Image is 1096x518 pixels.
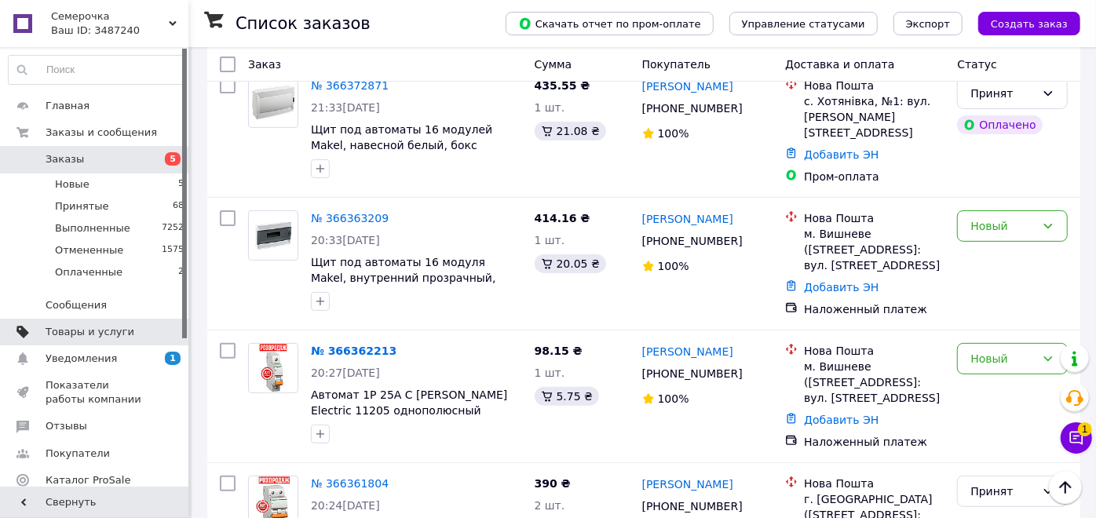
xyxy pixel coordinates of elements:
a: Добавить ЭН [804,148,879,161]
button: Управление статусами [729,12,878,35]
div: Оплачено [957,115,1042,134]
span: Товары и услуги [46,325,134,339]
span: Принятые [55,199,109,213]
div: Принят [970,483,1036,500]
span: 1 [1078,422,1092,436]
span: 7252 [162,221,184,235]
span: Уведомления [46,352,117,366]
a: Фото товару [248,78,298,128]
span: Оплаченные [55,265,122,279]
span: 100% [658,260,689,272]
span: 1 [165,352,181,365]
span: Новые [55,177,90,192]
a: № 366363209 [311,212,389,224]
a: № 366361804 [311,477,389,490]
span: Экспорт [906,18,950,30]
a: Фото товару [248,210,298,261]
span: 5 [165,152,181,166]
span: 1 шт. [535,101,565,114]
span: Заказы и сообщения [46,126,157,140]
a: № 366372871 [311,79,389,92]
div: [PHONE_NUMBER] [639,495,746,517]
span: 414.16 ₴ [535,212,590,224]
div: Наложенный платеж [804,434,944,450]
div: м. Вишневе ([STREET_ADDRESS]: вул. [STREET_ADDRESS] [804,226,944,273]
div: [PHONE_NUMBER] [639,363,746,385]
span: Доставка и оплата [785,58,894,71]
span: 435.55 ₴ [535,79,590,92]
a: [PERSON_NAME] [642,476,733,492]
span: 21:33[DATE] [311,101,380,114]
span: 1 шт. [535,367,565,379]
span: Каталог ProSale [46,473,130,487]
span: 98.15 ₴ [535,345,583,357]
div: Нова Пошта [804,476,944,491]
a: Добавить ЭН [804,281,879,294]
div: м. Вишневе ([STREET_ADDRESS]: вул. [STREET_ADDRESS] [804,359,944,406]
span: Создать заказ [991,18,1068,30]
span: 5 [178,177,184,192]
span: Покупатель [642,58,711,71]
button: Чат с покупателем1 [1061,422,1092,454]
img: Фото товару [249,78,298,127]
div: Нова Пошта [804,343,944,359]
a: Создать заказ [963,16,1080,29]
h1: Список заказов [236,14,371,33]
a: Добавить ЭН [804,414,879,426]
div: 5.75 ₴ [535,387,599,406]
a: [PERSON_NAME] [642,344,733,359]
button: Скачать отчет по пром-оплате [506,12,714,35]
div: [PHONE_NUMBER] [639,230,746,252]
span: Семерочка [51,9,169,24]
a: [PERSON_NAME] [642,211,733,227]
a: Щит под автоматы 16 модулей Makel, навесной белый, бокс монтажный, накладной, наружный, настенный... [311,123,520,183]
span: Статус [957,58,997,71]
img: Фото товару [259,344,288,392]
button: Экспорт [893,12,963,35]
div: [PHONE_NUMBER] [639,97,746,119]
span: Главная [46,99,90,113]
a: Автомат 1P 25А C [PERSON_NAME] Electric 11205 однополюсный автоматический выключатель Домовой [311,388,507,448]
span: 2 шт. [535,499,565,512]
span: Управление статусами [742,18,865,30]
span: 20:27[DATE] [311,367,380,379]
span: Выполненные [55,221,130,235]
div: Принят [970,85,1036,102]
span: 68 [173,199,184,213]
span: 1 шт. [535,234,565,246]
a: № 366362213 [311,345,396,357]
a: [PERSON_NAME] [642,78,733,94]
img: Фото товару [249,211,298,260]
span: Показатели работы компании [46,378,145,407]
div: Пром-оплата [804,169,944,184]
span: 20:33[DATE] [311,234,380,246]
span: Сумма [535,58,572,71]
span: Сообщения [46,298,107,312]
span: Заказы [46,152,84,166]
button: Наверх [1049,471,1082,504]
input: Поиск [9,56,184,84]
span: 100% [658,392,689,405]
div: 20.05 ₴ [535,254,606,273]
span: Покупатели [46,447,110,461]
span: Отзывы [46,419,87,433]
div: Нова Пошта [804,78,944,93]
a: Фото товару [248,343,298,393]
div: Нова Пошта [804,210,944,226]
span: 2 [178,265,184,279]
div: 21.08 ₴ [535,122,606,140]
a: Щит под автоматы 16 модуля Makel, внутренний прозрачный, бокс монтажный, шкаф распределительный в... [311,256,496,331]
span: Отмененные [55,243,123,257]
div: Наложенный платеж [804,301,944,317]
span: Скачать отчет по пром-оплате [518,16,701,31]
span: Заказ [248,58,281,71]
div: Новый [970,350,1036,367]
span: 100% [658,127,689,140]
span: 20:24[DATE] [311,499,380,512]
div: Новый [970,217,1036,235]
button: Создать заказ [978,12,1080,35]
span: 1575 [162,243,184,257]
